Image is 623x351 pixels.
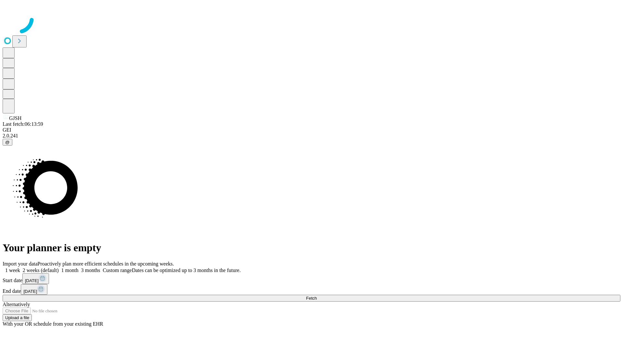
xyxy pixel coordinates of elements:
[3,295,620,302] button: Fetch
[22,273,49,284] button: [DATE]
[23,289,37,294] span: [DATE]
[103,267,132,273] span: Custom range
[3,242,620,254] h1: Your planner is empty
[3,261,38,266] span: Import your data
[3,139,12,146] button: @
[5,140,10,145] span: @
[38,261,174,266] span: Proactively plan more efficient schedules in the upcoming weeks.
[132,267,240,273] span: Dates can be optimized up to 3 months in the future.
[61,267,79,273] span: 1 month
[3,273,620,284] div: Start date
[5,267,20,273] span: 1 week
[81,267,100,273] span: 3 months
[3,314,32,321] button: Upload a file
[21,284,47,295] button: [DATE]
[3,302,30,307] span: Alternatively
[306,296,317,301] span: Fetch
[3,127,620,133] div: GEI
[3,133,620,139] div: 2.0.241
[3,121,43,127] span: Last fetch: 06:13:59
[3,321,103,327] span: With your OR schedule from your existing EHR
[9,115,21,121] span: GJSH
[3,284,620,295] div: End date
[25,278,39,283] span: [DATE]
[23,267,59,273] span: 2 weeks (default)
